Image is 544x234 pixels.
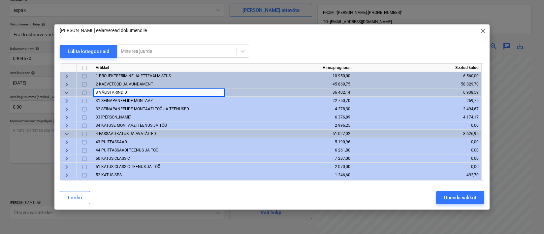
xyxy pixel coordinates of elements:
span: 4 FASSAAD,KATUS JA AVATÄITED [96,131,156,136]
div: 58 829,70 [356,80,479,88]
div: Loobu [68,193,82,202]
span: keyboard_arrow_right [63,171,71,179]
div: 269,75 [356,97,479,105]
div: 7 287,00 [228,154,350,163]
div: Hinnaprognoos [225,64,353,72]
span: keyboard_arrow_right [63,163,71,171]
div: 0,00 [356,146,479,154]
div: 8 626,95 [356,130,479,138]
span: keyboard_arrow_right [63,105,71,113]
span: keyboard_arrow_right [63,114,71,121]
div: 492,70 [356,171,479,179]
span: keyboard_arrow_right [63,138,71,146]
p: [PERSON_NAME] eelarveread dokumendile [60,27,147,34]
span: keyboard_arrow_right [63,122,71,130]
div: 22 750,70 [228,97,350,105]
div: 4 174,17 [356,113,479,121]
span: 43 PUITFASSAAD [96,140,127,144]
div: 0,00 [356,138,479,146]
span: 2 KAEVETÖÖD JA VUNDAMENT [96,82,153,86]
div: Uuenda valikut [444,193,476,202]
button: Uuenda valikut [436,191,484,204]
div: 0,00 [356,163,479,171]
div: 1 246,60 [228,171,350,179]
div: Lülita kategooriaid [68,47,109,56]
div: 10 950,00 [228,72,350,80]
div: 6 560,00 [356,72,479,80]
span: 44 PUITFASSAADI TEENUS JA TÖÖ [96,148,158,152]
div: 2 494,67 [356,105,479,113]
span: 33 KATUSE MONTAAZ [96,115,131,119]
div: 2 537,60 [228,179,350,187]
div: 4 278,30 [228,105,350,113]
iframe: Chat Widget [511,202,544,234]
div: 51 027,02 [228,130,350,138]
span: close [479,27,487,35]
div: 45 869,75 [228,80,350,88]
span: keyboard_arrow_down [63,89,71,97]
span: keyboard_arrow_right [63,147,71,154]
button: Loobu [60,191,90,204]
span: 1 PROJEKTEERIMINE JA ETTEVALMISTUS [96,74,171,78]
div: Seotud kulud [353,64,482,72]
div: 6 261,80 [228,146,350,154]
div: 6 938,59 [356,88,479,97]
span: 34 KATUSE MONTAAZI TEENUS JA TÖÖ [96,123,167,128]
div: 36 402,14 [228,88,350,97]
span: 32 SEINAPANEELIDE MONTAAZI TÖÖ JA TEENUSED [96,107,189,111]
span: keyboard_arrow_right [63,97,71,105]
div: 0,00 [356,154,479,163]
span: keyboard_arrow_right [63,81,71,88]
div: 0,00 [356,121,479,130]
span: 3 VÄLISTARINDID [96,90,127,95]
span: keyboard_arrow_down [63,130,71,138]
span: keyboard_arrow_right [63,155,71,163]
div: 0,00 [356,179,479,187]
div: Artikkel [93,64,225,72]
span: keyboard_arrow_right [63,180,71,187]
span: 51 KATUS CLASSIC TEENUS JA TÖÖ [96,164,160,169]
span: 50 KATUS CLASSIC [96,156,130,161]
span: keyboard_arrow_right [63,72,71,80]
div: 2 070,00 [228,163,350,171]
button: Lülita kategooriaid [60,45,117,58]
span: 31 SEINAPANEELIDE MONTAAZ [96,98,153,103]
div: 2 996,25 [228,121,350,130]
span: 52 KATUS SPS [96,173,122,177]
div: 5 190,96 [228,138,350,146]
div: 6 376,89 [228,113,350,121]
